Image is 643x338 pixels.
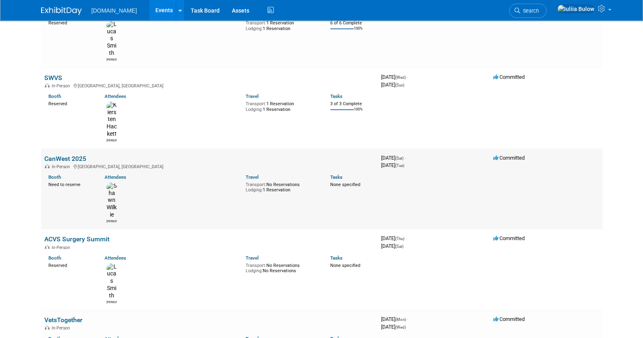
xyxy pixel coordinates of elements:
[107,102,117,138] img: Kiersten Hackett
[520,8,539,14] span: Search
[52,325,72,331] span: In-Person
[330,263,360,268] span: None specified
[395,163,404,168] span: (Tue)
[246,20,266,26] span: Transport:
[52,245,72,250] span: In-Person
[105,93,126,99] a: Attendees
[493,74,525,80] span: Committed
[395,236,404,241] span: (Thu)
[41,7,82,15] img: ExhibitDay
[246,19,318,31] div: 1 Reservation 1 Reservation
[330,20,375,26] div: 6 of 6 Complete
[107,57,117,62] div: Lucas Smith
[381,324,406,330] span: [DATE]
[246,261,318,274] div: No Reservations No Reservations
[44,155,86,162] a: CanWest 2025
[45,83,50,87] img: In-Person Event
[44,82,375,89] div: [GEOGRAPHIC_DATA], [GEOGRAPHIC_DATA]
[330,101,375,107] div: 3 of 3 Complete
[246,263,266,268] span: Transport:
[246,100,318,112] div: 1 Reservation 1 Reservation
[45,164,50,168] img: In-Person Event
[405,235,407,241] span: -
[407,74,408,80] span: -
[493,316,525,322] span: Committed
[48,255,61,261] a: Booth
[48,174,61,180] a: Booth
[48,19,93,26] div: Reserved
[381,155,406,161] span: [DATE]
[52,83,72,89] span: In-Person
[92,7,137,14] span: [DOMAIN_NAME]
[395,156,403,160] span: (Sat)
[509,4,547,18] a: Search
[330,93,342,99] a: Tasks
[381,243,403,249] span: [DATE]
[381,74,408,80] span: [DATE]
[246,174,259,180] a: Travel
[246,101,266,106] span: Transport:
[405,155,406,161] span: -
[107,263,117,299] img: Lucas Smith
[48,93,61,99] a: Booth
[381,82,404,88] span: [DATE]
[107,182,117,219] img: Shawn Wilkie
[493,155,525,161] span: Committed
[45,325,50,329] img: In-Person Event
[395,83,404,87] span: (Sun)
[381,235,407,241] span: [DATE]
[381,316,408,322] span: [DATE]
[246,93,259,99] a: Travel
[557,4,595,13] img: Iuliia Bulow
[246,268,263,273] span: Lodging:
[107,299,117,304] div: Lucas Smith
[246,182,266,187] span: Transport:
[395,244,403,249] span: (Sat)
[107,219,117,223] div: Shawn Wilkie
[354,26,363,37] td: 100%
[330,182,360,187] span: None specified
[44,163,375,169] div: [GEOGRAPHIC_DATA], [GEOGRAPHIC_DATA]
[246,187,263,193] span: Lodging:
[246,255,259,261] a: Travel
[354,107,363,118] td: 100%
[48,261,93,269] div: Reserved
[105,174,126,180] a: Attendees
[44,74,62,82] a: SWVS
[246,26,263,31] span: Lodging:
[105,255,126,261] a: Attendees
[246,107,263,112] span: Lodging:
[395,325,406,329] span: (Wed)
[395,75,406,80] span: (Wed)
[330,255,342,261] a: Tasks
[45,245,50,249] img: In-Person Event
[246,180,318,193] div: No Reservations 1 Reservation
[407,316,408,322] span: -
[48,100,93,107] div: Reserved
[381,162,404,168] span: [DATE]
[330,174,342,180] a: Tasks
[48,180,93,188] div: Need to reserve
[107,21,117,57] img: Lucas Smith
[395,317,406,322] span: (Mon)
[52,164,72,169] span: In-Person
[44,235,109,243] a: ACVS Surgery Summit
[493,235,525,241] span: Committed
[44,316,83,324] a: VetsTogether
[107,138,117,143] div: Kiersten Hackett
